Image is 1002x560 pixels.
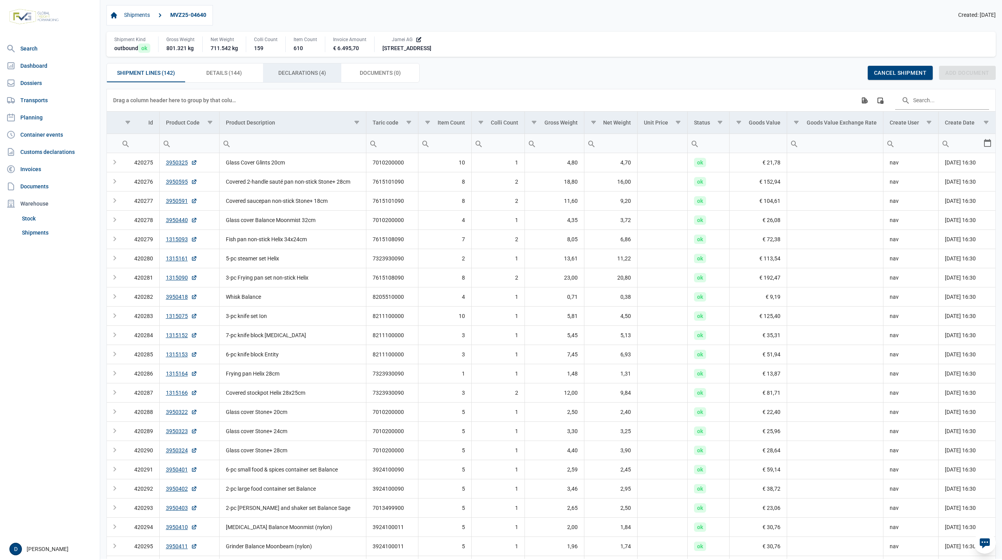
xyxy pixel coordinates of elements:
td: Filter cell [938,134,995,153]
td: 5,13 [584,325,638,345]
td: 420283 [119,306,159,325]
td: 5 [418,517,472,537]
td: Expand [107,172,119,191]
td: Expand [107,460,119,479]
td: 8 [418,191,472,210]
td: 420284 [119,325,159,345]
input: Filter cell [584,134,638,153]
input: Filter cell [688,134,729,153]
span: Show filter options for column 'Colli Count' [478,119,484,125]
td: Filter cell [688,134,730,153]
span: Show filter options for column 'Status' [717,119,723,125]
a: Invoices [3,161,97,177]
td: Filter cell [219,134,366,153]
td: 3924100011 [366,517,418,537]
td: 1 [472,325,525,345]
td: 7013499900 [366,498,418,517]
td: 1 [472,460,525,479]
a: 3950324 [166,446,197,454]
span: Show filter options for column 'Taric code' [406,119,412,125]
td: 5 [418,537,472,556]
td: Column Create Date [938,112,995,134]
td: Glass cover Stone+ 24cm [219,421,366,441]
input: Filter cell [525,134,584,153]
td: 5-pc steamer set Helix [219,249,366,268]
td: 420282 [119,287,159,306]
td: 3 [418,325,472,345]
span: Show filter options for column 'Goods Value Exchange Rate' [793,119,799,125]
td: 3 [418,383,472,402]
td: 2,65 [525,498,584,517]
td: 420289 [119,421,159,441]
a: 1315161 [166,255,197,262]
div: Search box [584,134,598,153]
a: Dossiers [3,75,97,91]
td: 16,00 [584,172,638,191]
td: 1 [472,287,525,306]
td: 8 [418,268,472,287]
span: Show filter options for column 'Net Weight' [591,119,597,125]
td: 420280 [119,249,159,268]
td: Expand [107,383,119,402]
td: nav [883,229,938,249]
td: Filter cell [472,134,525,153]
td: 7010200000 [366,402,418,421]
span: Shipment Lines (142) [117,68,175,78]
td: nav [883,421,938,441]
td: nav [883,402,938,421]
a: 3950325 [166,159,197,166]
span: Declarations (4) [278,68,326,78]
td: 1 [472,249,525,268]
td: Filter cell [159,134,219,153]
td: 9,84 [584,383,638,402]
input: Filter cell [220,134,366,153]
a: 3950401 [166,466,197,473]
td: 1,48 [525,364,584,383]
td: 6-pc knife block Entity [219,345,366,364]
td: Column Goods Value Exchange Rate [787,112,883,134]
td: 0,38 [584,287,638,306]
td: 420281 [119,268,159,287]
td: 3,90 [584,441,638,460]
td: 2,40 [584,402,638,421]
td: 7323930090 [366,383,418,402]
td: 7615108090 [366,268,418,287]
td: 3924100011 [366,537,418,556]
a: 1315164 [166,370,197,378]
td: Filter cell [787,134,883,153]
td: Expand [107,364,119,383]
td: nav [883,364,938,383]
td: 0,71 [525,287,584,306]
td: Expand [107,421,119,441]
div: Drag a column header here to group by that column [113,94,239,107]
td: 5 [418,441,472,460]
td: 420285 [119,345,159,364]
input: Filter cell [472,134,524,153]
td: 6,93 [584,345,638,364]
td: Expand [107,191,119,210]
td: nav [883,460,938,479]
td: 2 [472,172,525,191]
td: 9,20 [584,191,638,210]
td: 3 [418,345,472,364]
td: Column Product Description [219,112,366,134]
td: 4,70 [584,153,638,172]
td: 2,59 [525,460,584,479]
td: Expand [107,229,119,249]
td: 7-pc knife block [MEDICAL_DATA] [219,325,366,345]
td: 1 [472,345,525,364]
td: Expand [107,249,119,268]
td: 5,45 [525,325,584,345]
td: 3,30 [525,421,584,441]
td: 1,84 [584,517,638,537]
td: Expand [107,441,119,460]
td: nav [883,287,938,306]
td: 4 [418,210,472,229]
td: Column Net Weight [584,112,638,134]
td: 2-pc [PERSON_NAME] and shaker set Balance Sage [219,498,366,517]
td: 3,25 [584,421,638,441]
td: Column Unit Price [638,112,688,134]
div: Search box [160,134,174,153]
td: 7010200000 [366,421,418,441]
td: Expand [107,306,119,325]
